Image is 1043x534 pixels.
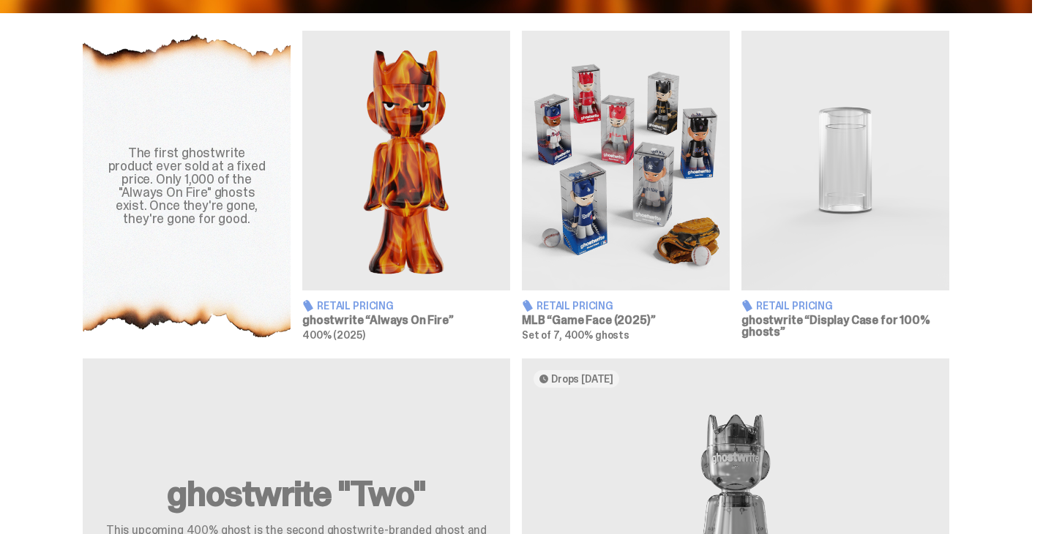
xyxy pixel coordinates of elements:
[741,31,949,341] a: Display Case for 100% ghosts Retail Pricing
[522,315,730,326] h3: MLB “Game Face (2025)”
[302,315,510,326] h3: ghostwrite “Always On Fire”
[302,328,365,342] span: 400% (2025)
[537,301,613,311] span: Retail Pricing
[551,373,613,385] span: Drops [DATE]
[522,31,730,290] img: Game Face (2025)
[317,301,394,311] span: Retail Pricing
[756,301,833,311] span: Retail Pricing
[741,31,949,290] img: Display Case for 100% ghosts
[302,31,510,341] a: Always On Fire Retail Pricing
[302,31,510,290] img: Always On Fire
[522,31,730,341] a: Game Face (2025) Retail Pricing
[100,146,273,225] div: The first ghostwrite product ever sold at a fixed price. Only 1,000 of the "Always On Fire" ghost...
[100,476,493,511] h2: ghostwrite "Two"
[522,328,629,342] span: Set of 7, 400% ghosts
[741,315,949,338] h3: ghostwrite “Display Case for 100% ghosts”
